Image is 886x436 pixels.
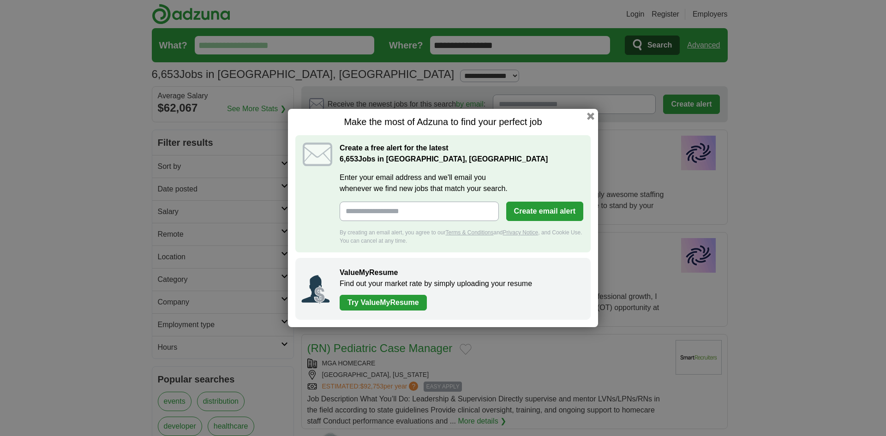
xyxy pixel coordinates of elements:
[506,202,583,221] button: Create email alert
[340,143,583,165] h2: Create a free alert for the latest
[340,295,427,311] a: Try ValueMyResume
[340,278,581,289] p: Find out your market rate by simply uploading your resume
[303,143,332,166] img: icon_email.svg
[340,172,583,194] label: Enter your email address and we'll email you whenever we find new jobs that match your search.
[340,267,581,278] h2: ValueMyResume
[340,154,358,165] span: 6,653
[295,116,591,128] h1: Make the most of Adzuna to find your perfect job
[340,155,548,163] strong: Jobs in [GEOGRAPHIC_DATA], [GEOGRAPHIC_DATA]
[340,228,583,245] div: By creating an email alert, you agree to our and , and Cookie Use. You can cancel at any time.
[503,229,539,236] a: Privacy Notice
[445,229,493,236] a: Terms & Conditions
